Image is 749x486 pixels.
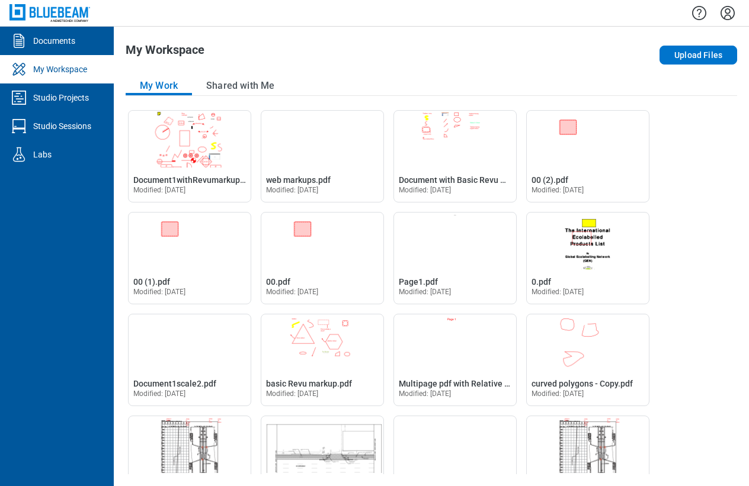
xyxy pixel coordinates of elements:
[129,111,251,168] img: Document1withRevumarkups.pdf
[133,379,216,388] span: Document1scale2.pdf
[532,288,584,296] span: Modified: [DATE]
[266,186,319,194] span: Modified: [DATE]
[399,379,554,388] span: Multipage pdf with Relative hyperlink.pdf
[33,120,91,132] div: Studio Sessions
[128,212,251,304] div: Open 00 (1).pdf in Editor
[399,186,452,194] span: Modified: [DATE]
[393,110,517,202] div: Open Document with Basic Revu markups, Custome Status and replies.pdf in Editor
[526,110,649,202] div: Open 00 (2).pdf in Editor
[33,63,87,75] div: My Workspace
[394,213,516,269] img: Page1.pdf
[399,277,438,287] span: Page1.pdf
[526,212,649,304] div: Open 0.pdf in Editor
[133,175,259,185] span: Document1withRevumarkups.pdf
[9,4,90,21] img: Bluebeam, Inc.
[399,175,655,185] span: Document with Basic Revu markups, Custome Status and replies.pdf
[393,314,517,406] div: Open Multipage pdf with Relative hyperlink.pdf in Editor
[33,35,75,47] div: Documents
[266,175,331,185] span: web markups.pdf
[129,416,251,473] img: 1 - 12.7.2020 (1).pdf
[527,416,649,473] img: 1 - 12.7.2020.pdf
[527,314,649,371] img: curved polygons - Copy.pdf
[192,76,289,95] button: Shared with Me
[261,110,384,202] div: Open web markups.pdf in Editor
[261,314,383,371] img: basic Revu markup.pdf
[399,390,452,398] span: Modified: [DATE]
[133,288,186,296] span: Modified: [DATE]
[129,314,251,371] img: Document1scale2.pdf
[9,31,28,50] svg: Documents
[532,390,584,398] span: Modified: [DATE]
[394,111,516,168] img: Document with Basic Revu markups, Custome Status and replies.pdf
[261,111,383,168] img: web markups.pdf
[133,277,170,287] span: 00 (1).pdf
[128,110,251,202] div: Open Document1withRevumarkups.pdf in Editor
[532,277,551,287] span: 0.pdf
[660,46,737,65] button: Upload Files
[266,288,319,296] span: Modified: [DATE]
[527,213,649,269] img: 0.pdf
[266,390,319,398] span: Modified: [DATE]
[126,43,204,62] h1: My Workspace
[261,314,384,406] div: Open basic Revu markup.pdf in Editor
[126,76,192,95] button: My Work
[527,111,649,168] img: 00 (2).pdf
[532,175,568,185] span: 00 (2).pdf
[261,213,383,269] img: 00.pdf
[718,3,737,23] button: Settings
[9,117,28,136] svg: Studio Sessions
[393,212,517,304] div: Open Page1.pdf in Editor
[33,149,52,160] div: Labs
[399,288,452,296] span: Modified: [DATE]
[9,60,28,79] svg: My Workspace
[266,379,352,388] span: basic Revu markup.pdf
[532,379,633,388] span: curved polygons - Copy.pdf
[526,314,649,406] div: Open curved polygons - Copy.pdf in Editor
[9,88,28,107] svg: Studio Projects
[394,314,516,371] img: Multipage pdf with Relative hyperlink.pdf
[129,213,251,269] img: 00 (1).pdf
[128,314,251,406] div: Open Document1scale2.pdf in Editor
[133,390,186,398] span: Modified: [DATE]
[261,212,384,304] div: Open 00.pdf in Editor
[266,277,290,287] span: 00.pdf
[394,416,516,473] img: FileRename231023.pdf
[261,416,383,473] img: HNTB-295.pdf
[532,186,584,194] span: Modified: [DATE]
[133,186,186,194] span: Modified: [DATE]
[33,92,89,104] div: Studio Projects
[9,145,28,164] svg: Labs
